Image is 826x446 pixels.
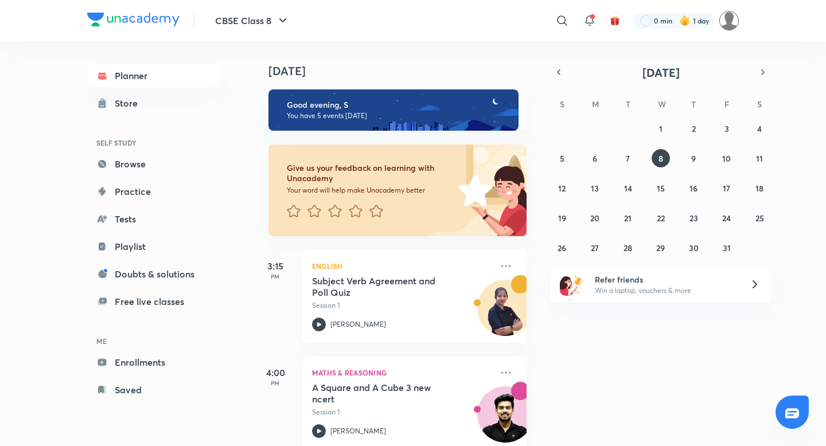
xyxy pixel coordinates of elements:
[478,286,533,341] img: Avatar
[553,149,571,167] button: October 5, 2025
[87,92,220,115] a: Store
[87,208,220,230] a: Tests
[268,64,538,78] h4: [DATE]
[652,179,670,197] button: October 15, 2025
[657,183,665,194] abbr: October 15, 2025
[591,242,599,253] abbr: October 27, 2025
[657,213,665,224] abbr: October 22, 2025
[755,183,763,194] abbr: October 18, 2025
[724,99,729,109] abbr: Friday
[757,123,762,134] abbr: October 4, 2025
[755,213,764,224] abbr: October 25, 2025
[87,235,220,258] a: Playlist
[87,351,220,374] a: Enrollments
[719,11,739,30] img: S M AKSHATHAjjjfhfjgjgkgkgkhk
[208,9,297,32] button: CBSE Class 8
[692,123,696,134] abbr: October 2, 2025
[567,64,755,80] button: [DATE]
[586,238,604,257] button: October 27, 2025
[750,179,769,197] button: October 18, 2025
[723,183,730,194] abbr: October 17, 2025
[560,273,583,296] img: referral
[560,153,564,164] abbr: October 5, 2025
[722,213,731,224] abbr: October 24, 2025
[691,99,696,109] abbr: Thursday
[718,149,736,167] button: October 10, 2025
[718,119,736,138] button: October 3, 2025
[652,119,670,138] button: October 1, 2025
[724,123,729,134] abbr: October 3, 2025
[756,153,763,164] abbr: October 11, 2025
[606,11,624,30] button: avatar
[590,213,599,224] abbr: October 20, 2025
[619,179,637,197] button: October 14, 2025
[312,300,492,311] p: Session 1
[87,13,180,26] img: Company Logo
[558,242,566,253] abbr: October 26, 2025
[287,111,508,120] p: You have 5 events [DATE]
[750,209,769,227] button: October 25, 2025
[656,242,665,253] abbr: October 29, 2025
[115,96,145,110] div: Store
[750,149,769,167] button: October 11, 2025
[312,407,492,417] p: Session 1
[330,426,386,436] p: [PERSON_NAME]
[659,153,663,164] abbr: October 8, 2025
[757,99,762,109] abbr: Saturday
[750,119,769,138] button: October 4, 2025
[591,183,599,194] abbr: October 13, 2025
[87,13,180,29] a: Company Logo
[619,238,637,257] button: October 28, 2025
[679,15,691,26] img: streak
[626,99,630,109] abbr: Tuesday
[619,209,637,227] button: October 21, 2025
[586,209,604,227] button: October 20, 2025
[87,180,220,203] a: Practice
[684,238,703,257] button: October 30, 2025
[626,153,630,164] abbr: October 7, 2025
[718,179,736,197] button: October 17, 2025
[553,179,571,197] button: October 12, 2025
[624,242,632,253] abbr: October 28, 2025
[558,213,566,224] abbr: October 19, 2025
[87,263,220,285] a: Doubts & solutions
[624,183,632,194] abbr: October 14, 2025
[684,149,703,167] button: October 9, 2025
[87,331,220,351] h6: ME
[723,242,731,253] abbr: October 31, 2025
[330,319,386,330] p: [PERSON_NAME]
[268,89,519,131] img: evening
[87,152,220,175] a: Browse
[689,242,699,253] abbr: October 30, 2025
[642,65,680,80] span: [DATE]
[586,149,604,167] button: October 6, 2025
[593,153,597,164] abbr: October 6, 2025
[419,144,527,236] img: feedback_image
[684,209,703,227] button: October 23, 2025
[287,186,454,195] p: Your word will help make Unacademy better
[691,153,696,164] abbr: October 9, 2025
[610,15,620,26] img: avatar
[252,380,298,386] p: PM
[595,285,736,296] p: Win a laptop, vouchers & more
[689,183,698,194] abbr: October 16, 2025
[684,179,703,197] button: October 16, 2025
[312,275,455,298] h5: Subject Verb Agreement and Poll Quiz
[619,149,637,167] button: October 7, 2025
[558,183,566,194] abbr: October 12, 2025
[560,99,564,109] abbr: Sunday
[652,209,670,227] button: October 22, 2025
[592,99,599,109] abbr: Monday
[312,382,455,405] h5: A Square and A Cube 3 new ncert
[652,238,670,257] button: October 29, 2025
[722,153,731,164] abbr: October 10, 2025
[87,133,220,152] h6: SELF STUDY
[689,213,698,224] abbr: October 23, 2025
[252,259,298,273] h5: 3:15
[586,179,604,197] button: October 13, 2025
[652,149,670,167] button: October 8, 2025
[312,259,492,273] p: English
[252,366,298,380] h5: 4:00
[287,100,508,110] h6: Good evening, S
[718,238,736,257] button: October 31, 2025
